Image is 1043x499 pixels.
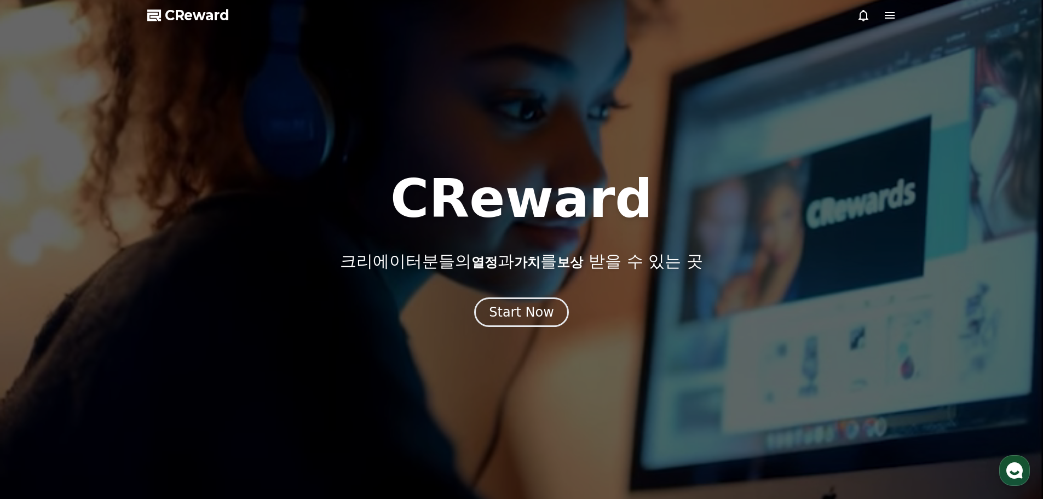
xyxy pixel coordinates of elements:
[474,297,569,327] button: Start Now
[471,255,498,270] span: 열정
[72,347,141,375] a: 대화
[474,308,569,319] a: Start Now
[141,347,210,375] a: 설정
[390,173,653,225] h1: CReward
[557,255,583,270] span: 보상
[489,303,554,321] div: Start Now
[3,347,72,375] a: 홈
[514,255,540,270] span: 가치
[169,364,182,372] span: 설정
[340,251,702,271] p: 크리에이터분들의 과 를 받을 수 있는 곳
[34,364,41,372] span: 홈
[147,7,229,24] a: CReward
[165,7,229,24] span: CReward
[100,364,113,373] span: 대화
